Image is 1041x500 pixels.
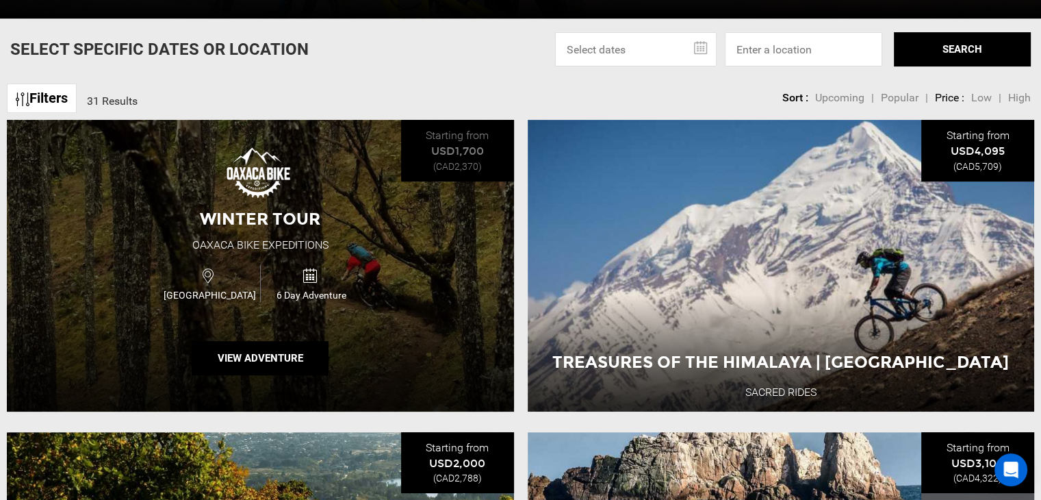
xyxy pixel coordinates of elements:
span: Popular [881,91,918,104]
li: Sort : [782,90,808,106]
button: SEARCH [894,32,1031,66]
input: Enter a location [725,32,882,66]
div: Open Intercom Messenger [994,453,1027,486]
span: Upcoming [815,91,864,104]
button: View Adventure [192,341,329,375]
li: Price : [935,90,964,106]
span: [GEOGRAPHIC_DATA] [159,288,260,302]
span: Winter Tour [200,209,320,229]
span: 31 Results [87,95,138,108]
img: btn-icon.svg [16,92,29,106]
span: Low [971,91,992,104]
li: | [871,90,874,106]
a: Filters [7,84,77,113]
li: | [999,90,1001,106]
div: Oaxaca Bike Expeditions [192,238,329,253]
p: Select Specific Dates Or Location [10,38,309,61]
input: Select dates [555,32,717,66]
span: High [1008,91,1031,104]
li: | [925,90,928,106]
span: 6 Day Adventure [261,288,361,302]
img: images [225,146,295,201]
